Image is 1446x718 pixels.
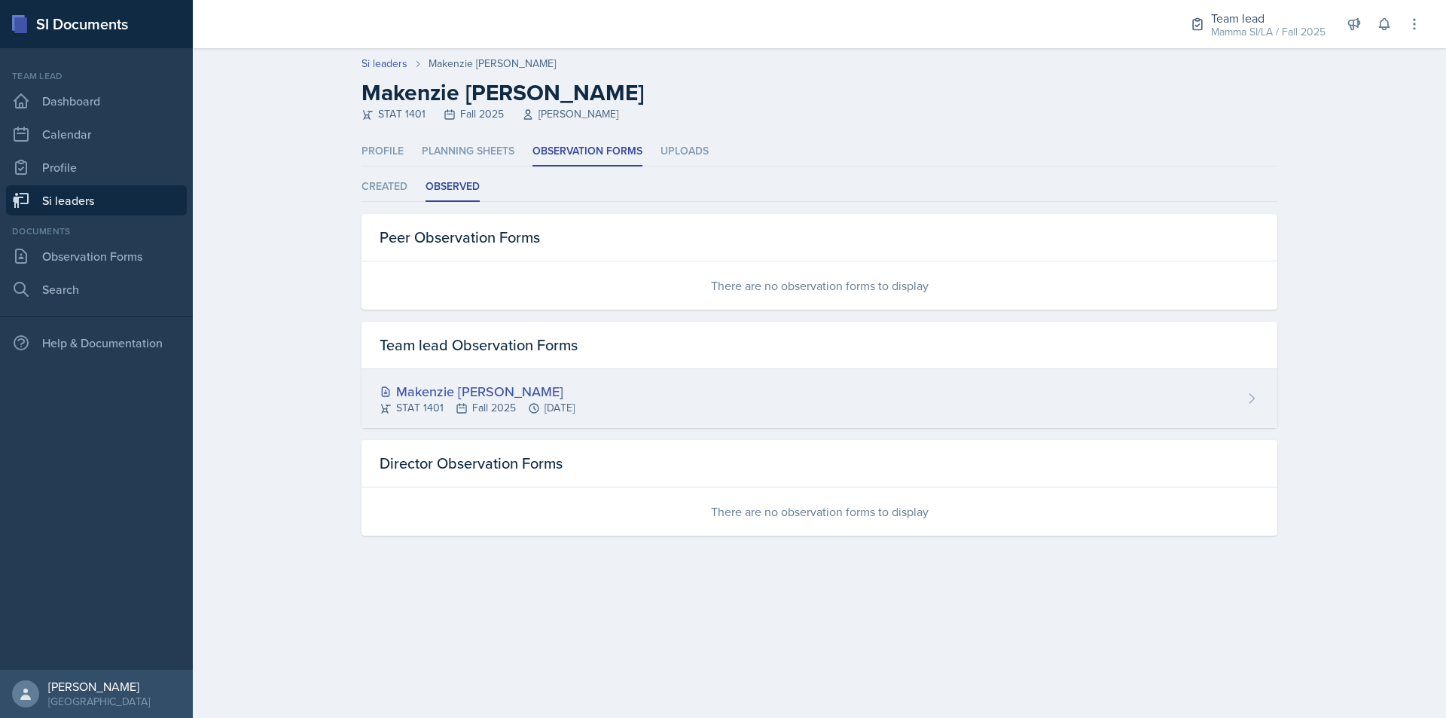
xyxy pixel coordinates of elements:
div: There are no observation forms to display [361,261,1277,310]
div: Team lead [6,69,187,83]
a: Search [6,274,187,304]
div: Director Observation Forms [361,440,1277,487]
li: Observed [426,173,480,202]
a: Si leaders [6,185,187,215]
a: Dashboard [6,86,187,116]
div: Makenzie [PERSON_NAME] [429,56,556,72]
div: Documents [6,225,187,238]
div: STAT 1401 Fall 2025 [DATE] [380,400,575,416]
li: Uploads [660,137,709,167]
div: Mamma SI/LA / Fall 2025 [1211,24,1325,40]
div: Makenzie [PERSON_NAME] [380,381,575,402]
a: Makenzie [PERSON_NAME] STAT 1401Fall 2025[DATE] [361,369,1277,428]
li: Planning Sheets [422,137,514,167]
div: Help & Documentation [6,328,187,358]
a: Profile [6,152,187,182]
a: Si leaders [361,56,407,72]
li: Created [361,173,407,202]
div: [GEOGRAPHIC_DATA] [48,694,150,709]
h2: Makenzie [PERSON_NAME] [361,79,1277,106]
div: [PERSON_NAME] [48,679,150,694]
a: Calendar [6,119,187,149]
div: Team lead Observation Forms [361,322,1277,369]
li: Observation Forms [532,137,642,167]
li: Profile [361,137,404,167]
a: Observation Forms [6,241,187,271]
div: Peer Observation Forms [361,214,1277,261]
div: There are no observation forms to display [361,487,1277,536]
div: Team lead [1211,9,1325,27]
div: STAT 1401 Fall 2025 [PERSON_NAME] [361,106,1277,122]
